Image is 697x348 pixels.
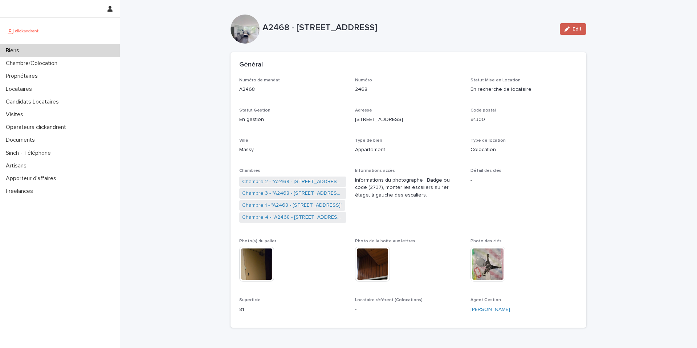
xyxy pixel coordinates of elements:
span: Superficie [239,298,261,302]
p: [STREET_ADDRESS] [355,116,462,124]
p: 2468 [355,86,462,93]
p: Appartement [355,146,462,154]
p: Visites [3,111,29,118]
p: Colocation [470,146,578,154]
p: A2468 - [STREET_ADDRESS] [262,23,554,33]
a: Chambre 3 - "A2468 - [STREET_ADDRESS]" [242,190,343,197]
p: A2468 [239,86,346,93]
p: Operateurs clickandrent [3,124,72,131]
span: Photo(s) du palier [239,239,276,243]
span: Photo des clés [470,239,502,243]
span: Type de bien [355,138,382,143]
span: Ville [239,138,248,143]
p: 81 [239,306,346,313]
span: Statut Mise en Location [470,78,521,82]
p: Candidats Locataires [3,98,65,105]
span: Numéro de mandat [239,78,280,82]
p: Apporteur d'affaires [3,175,62,182]
p: Chambre/Colocation [3,60,63,67]
span: Locataire référent (Colocations) [355,298,423,302]
span: Statut Gestion [239,108,270,113]
p: Artisans [3,162,32,169]
span: Code postal [470,108,496,113]
p: - [355,306,462,313]
span: Photo de la boîte aux lettres [355,239,415,243]
span: Edit [572,27,582,32]
span: Numéro [355,78,372,82]
img: UCB0brd3T0yccxBKYDjQ [6,24,41,38]
span: Détail des clés [470,169,501,173]
p: Informations du photographe : Badge ou code (2737), monter les escaliers au 1er étage, à gauche d... [355,177,462,199]
button: Edit [560,23,586,35]
span: Informations accès [355,169,395,173]
p: En recherche de locataire [470,86,578,93]
a: Chambre 4 - "A2468 - [STREET_ADDRESS]" [242,214,343,221]
span: Type de location [470,138,506,143]
p: Documents [3,137,41,143]
span: Chambres [239,169,260,173]
a: [PERSON_NAME] [470,306,510,313]
p: 91300 [470,116,578,124]
p: Locataires [3,86,38,93]
h2: Général [239,61,263,69]
p: Propriétaires [3,73,44,80]
a: Chambre 1 - "A2468 - [STREET_ADDRESS]" [242,202,342,209]
span: Adresse [355,108,372,113]
p: Freelances [3,188,39,195]
p: En gestion [239,116,346,124]
p: Sinch - Téléphone [3,150,57,157]
p: Biens [3,47,25,54]
a: Chambre 2 - "A2468 - [STREET_ADDRESS]" [242,178,343,186]
p: - [470,177,578,184]
span: Agent Gestion [470,298,501,302]
p: Massy [239,146,346,154]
